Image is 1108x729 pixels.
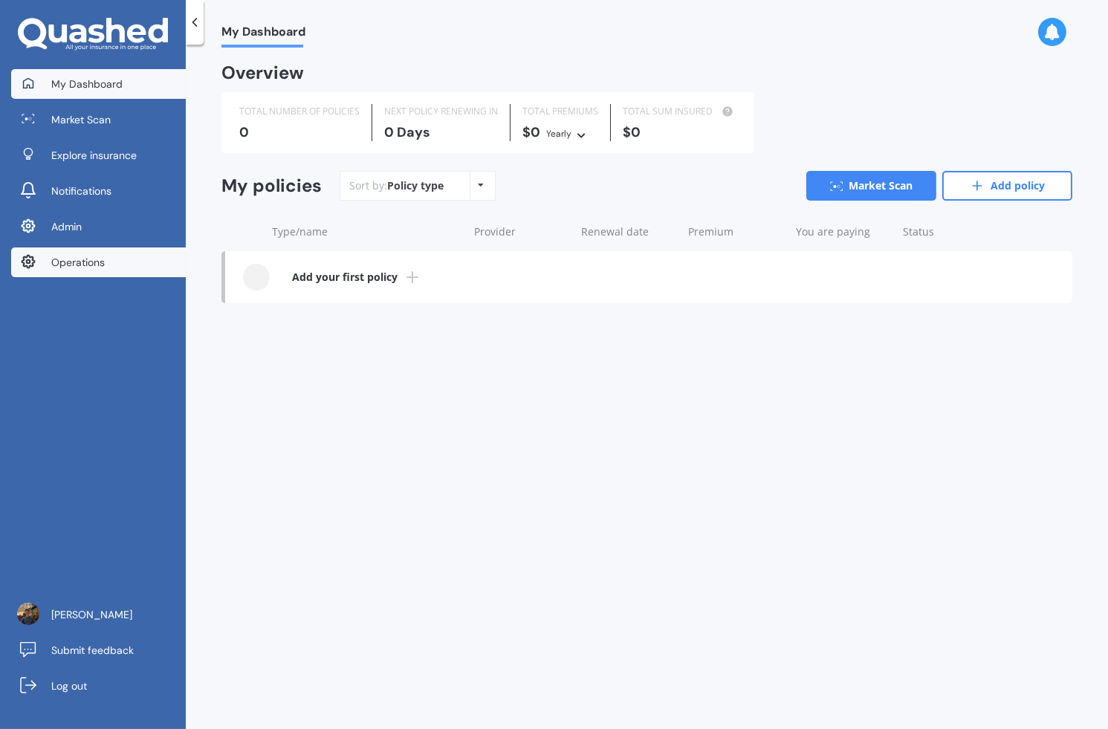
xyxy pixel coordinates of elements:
div: $0 [522,125,598,141]
span: Explore insurance [51,148,137,163]
div: TOTAL SUM INSURED [623,104,736,119]
div: Status [903,224,998,239]
a: Submit feedback [11,635,186,665]
div: Provider [474,224,569,239]
div: My policies [221,175,322,197]
div: 0 Days [384,125,498,140]
div: 0 [239,125,360,140]
div: Type/name [272,224,462,239]
a: Add policy [942,171,1072,201]
span: Market Scan [51,112,111,127]
a: Explore insurance [11,140,186,170]
a: Admin [11,212,186,242]
div: Sort by: [349,178,444,193]
span: Admin [51,219,82,234]
a: [PERSON_NAME] [11,600,186,629]
div: You are paying [796,224,891,239]
div: $0 [623,125,736,140]
div: Premium [689,224,784,239]
div: Overview [221,65,304,80]
span: My Dashboard [51,77,123,91]
img: ACg8ocJLa-csUtcL-80ItbA20QSwDJeqfJvWfn8fgM9RBEIPTcSLDHdf=s96-c [17,603,39,625]
div: Renewal date [581,224,676,239]
a: Market Scan [806,171,936,201]
div: TOTAL PREMIUMS [522,104,598,119]
a: Log out [11,671,186,701]
a: Notifications [11,176,186,206]
div: TOTAL NUMBER OF POLICIES [239,104,360,119]
a: Operations [11,247,186,277]
div: NEXT POLICY RENEWING IN [384,104,498,119]
a: Market Scan [11,105,186,135]
div: Yearly [546,126,571,141]
b: Add your first policy [292,270,398,285]
a: My Dashboard [11,69,186,99]
span: My Dashboard [221,25,305,45]
span: Notifications [51,184,111,198]
span: [PERSON_NAME] [51,607,132,622]
div: Policy type [387,178,444,193]
a: Add your first policy [225,251,1072,303]
span: Operations [51,255,105,270]
span: Log out [51,678,87,693]
span: Submit feedback [51,643,134,658]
